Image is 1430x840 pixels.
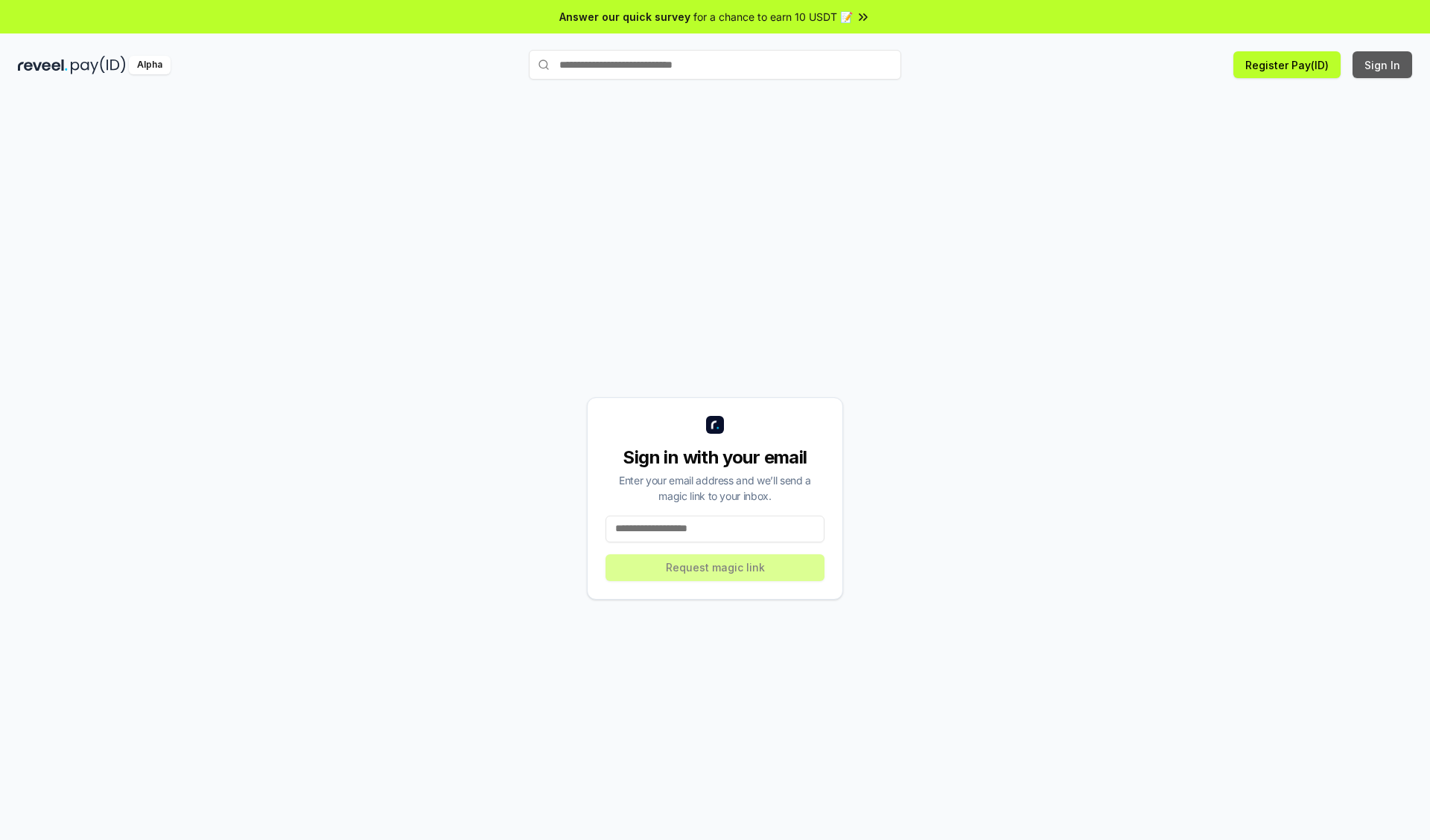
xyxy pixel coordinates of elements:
[129,56,171,74] div: Alpha
[1353,51,1412,78] button: Sign In
[606,472,824,504] div: Enter your email address and we’ll send a magic link to your inbox.
[693,9,853,25] span: for a chance to earn 10 USDT 📝
[606,446,824,469] div: Sign in with your email
[18,56,68,74] img: reveel_dark
[706,416,724,434] img: logo_small
[71,56,126,74] img: pay_id
[559,9,690,25] span: Answer our quick survey
[1233,51,1341,78] button: Register Pay(ID)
